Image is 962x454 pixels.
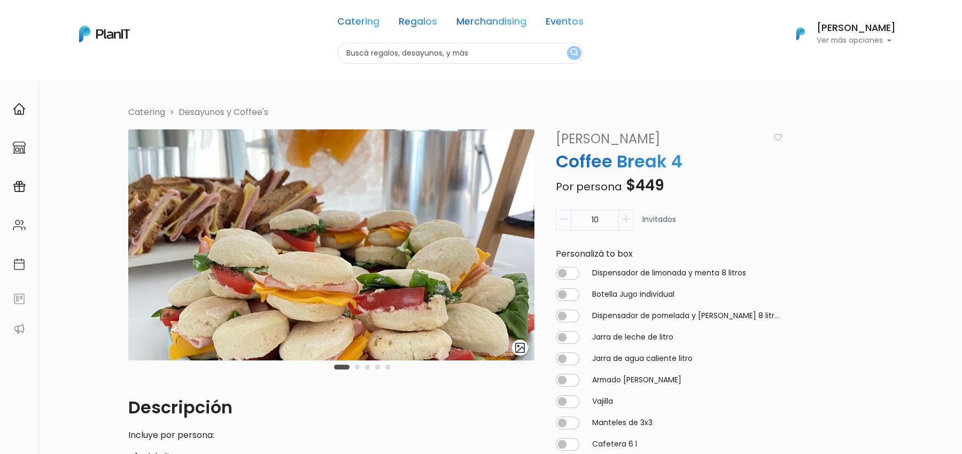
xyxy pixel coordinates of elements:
[128,129,534,360] img: Evento_Samsung_-_Filipa_3.jpg
[789,22,812,45] img: PlanIt Logo
[13,219,26,232] img: people-662611757002400ad9ed0e3c099ab2801c6687ba6c219adb57efc949bc21e19d.svg
[570,48,578,58] img: search_button-432b6d5273f82d61273b3651a40e1bd1b912527efae98b1b7a1b2c0702e16a8d.svg
[592,353,693,364] label: Jarra de agua caliente litro
[556,179,622,194] span: Por persona
[13,293,26,305] img: feedback-78b5a0c8f98aac82b08bfc38622c3050aee476f2c9584af64705fc4e61158814.svg
[592,332,673,343] label: Jarra de leche de litro
[337,43,584,64] input: Buscá regalos, desayunos, y más
[817,24,896,33] h6: [PERSON_NAME]
[592,289,674,300] label: Botella Jugo individual
[331,360,393,373] div: Carousel Pagination
[514,342,526,354] img: gallery-light
[334,365,350,370] button: Carousel Page 1 (Current Slide)
[128,429,534,442] p: Incluye por persona:
[13,258,26,271] img: calendar-87d922413cdce8b2cf7b7f5f62616a5cf9e4887200fb71536465627b3292af00.svg
[774,134,782,141] img: heart_icon
[626,175,664,196] span: $449
[179,106,268,118] a: Desayunos y Coffee's
[79,26,130,42] img: PlanIt Logo
[817,37,896,44] p: Ver más opciones
[13,141,26,154] img: marketplace-4ceaa7011d94191e9ded77b95e3339b90024bf715f7c57f8cf31f2d8c509eaba.svg
[122,106,840,121] nav: breadcrumb
[549,149,789,174] p: Coffee Break 4
[128,395,534,420] p: Descripción
[592,310,782,321] label: Dispensador de pomelada y [PERSON_NAME] 8 litros
[592,267,746,279] label: Dispensador de limonada y menta 8 litros
[782,20,896,48] button: PlanIt Logo [PERSON_NAME] Ver más opciones
[456,17,526,30] a: Merchandising
[337,17,379,30] a: Catering
[534,129,941,360] img: PHOTO-2021-09-21-17-07-49portada.jpg
[385,365,390,370] button: Carousel Page 5
[592,374,681,386] label: Armado [PERSON_NAME]
[549,248,789,260] div: Personalizá to box
[592,417,653,428] label: Manteles de 3x3
[13,322,26,335] img: partners-52edf745621dab592f3b2c58e3bca9d71375a7ef29c3b500c9f145b62cc070d4.svg
[592,438,637,450] label: Cafetera 6 l
[13,180,26,193] img: campaigns-02234683943229c281be62815700db0a1741e53638e28bf9629b52c665b00959.svg
[399,17,437,30] a: Regalos
[592,396,613,407] label: Vajilla
[375,365,380,370] button: Carousel Page 4
[128,106,165,119] li: Catering
[642,214,676,235] p: Invitados
[355,365,360,370] button: Carousel Page 2
[13,103,26,116] img: home-e721727adea9d79c4d83392d1f703f7f8bce08238fde08b1acbfd93340b81755.svg
[365,365,370,370] button: Carousel Page 3
[546,17,584,30] a: Eventos
[549,129,769,149] a: [PERSON_NAME]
